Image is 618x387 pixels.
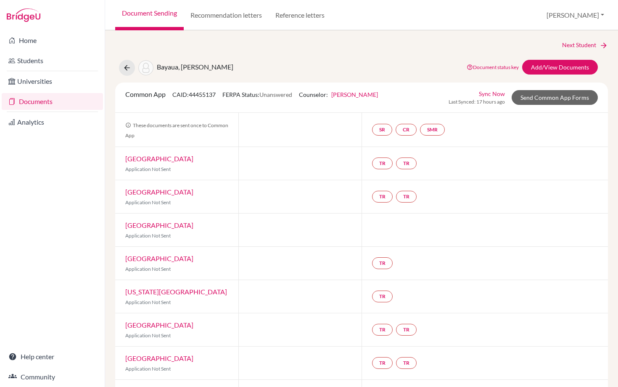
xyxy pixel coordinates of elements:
a: Next Student [562,40,608,50]
span: Last Synced: 17 hours ago [449,98,505,106]
a: Home [2,32,103,49]
span: Application Not Sent [125,299,171,305]
a: [GEOGRAPHIC_DATA] [125,155,193,163]
a: TR [372,191,393,203]
a: [GEOGRAPHIC_DATA] [125,188,193,196]
span: Application Not Sent [125,166,171,172]
a: Universities [2,73,103,90]
a: TR [372,257,393,269]
a: TR [396,324,417,336]
span: Counselor: [299,91,378,98]
a: TR [372,324,393,336]
span: FERPA Status: [222,91,292,98]
a: Add/View Documents [522,60,598,75]
a: Sync Now [479,89,505,98]
a: [GEOGRAPHIC_DATA] [125,321,193,329]
span: These documents are sent once to Common App [125,122,228,139]
a: [PERSON_NAME] [331,91,378,98]
a: SR [372,124,392,136]
a: [GEOGRAPHIC_DATA] [125,221,193,229]
a: [US_STATE][GEOGRAPHIC_DATA] [125,288,227,296]
img: Bridge-U [7,8,40,22]
span: Application Not Sent [125,232,171,239]
a: Send Common App Forms [512,90,598,105]
span: Application Not Sent [125,266,171,272]
span: Application Not Sent [125,366,171,372]
a: Help center [2,348,103,365]
a: TR [372,157,393,169]
a: TR [396,157,417,169]
a: Students [2,52,103,69]
a: [GEOGRAPHIC_DATA] [125,254,193,262]
a: TR [372,357,393,369]
a: Analytics [2,114,103,131]
a: TR [396,357,417,369]
span: Common App [125,90,166,98]
a: Community [2,368,103,385]
span: Application Not Sent [125,199,171,206]
a: TR [372,291,393,302]
span: Unanswered [259,91,292,98]
a: Document status key [467,64,519,70]
a: CR [396,124,417,136]
span: Bayaua, [PERSON_NAME] [157,63,233,71]
a: SMR [420,124,445,136]
span: CAID: 44455137 [172,91,216,98]
span: Application Not Sent [125,332,171,339]
a: TR [396,191,417,203]
button: [PERSON_NAME] [543,7,608,23]
a: Documents [2,93,103,110]
a: [GEOGRAPHIC_DATA] [125,354,193,362]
